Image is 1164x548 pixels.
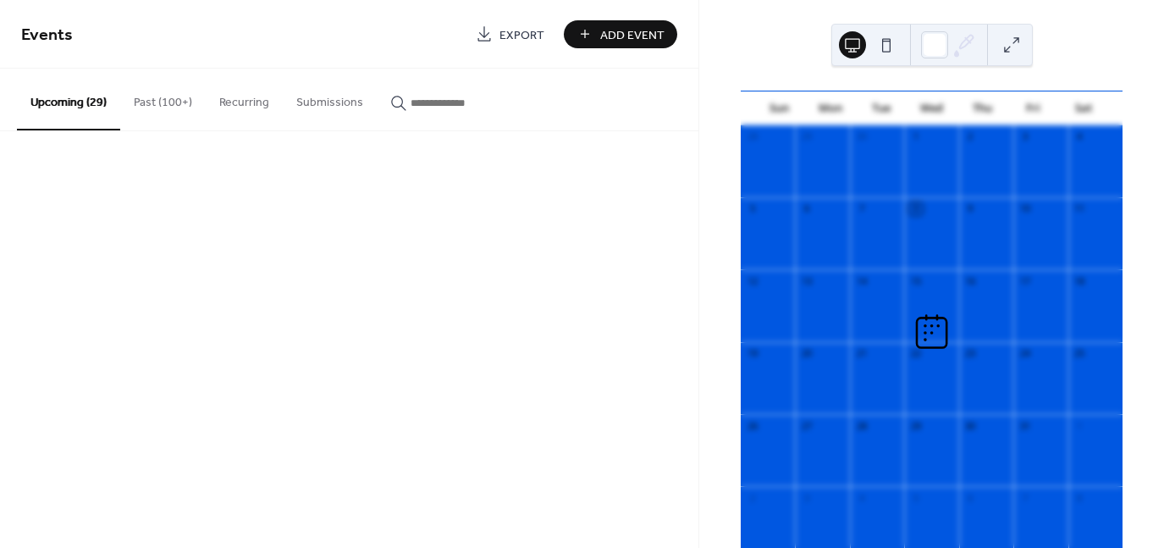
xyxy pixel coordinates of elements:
span: Add Event [600,26,665,44]
div: 11 [1073,202,1086,215]
div: 5 [909,491,922,504]
div: 16 [964,274,977,287]
div: 27 [800,419,813,432]
div: 8 [909,202,922,215]
button: Past (100+) [120,69,206,129]
div: 10 [1018,202,1031,215]
div: 6 [800,202,813,215]
div: 28 [855,419,868,432]
div: Sun [754,91,805,125]
div: 2 [746,491,759,504]
div: 29 [909,419,922,432]
div: 30 [855,130,868,143]
div: 24 [1018,347,1031,360]
div: 14 [855,274,868,287]
div: Tue [856,91,907,125]
div: 7 [855,202,868,215]
div: Thu [957,91,1007,125]
span: Events [21,19,73,52]
div: 29 [800,130,813,143]
div: 7 [1018,491,1031,504]
div: 26 [746,419,759,432]
button: Recurring [206,69,283,129]
div: 31 [1018,419,1031,432]
div: 18 [1073,274,1086,287]
div: 8 [1073,491,1086,504]
div: 25 [1073,347,1086,360]
div: 6 [964,491,977,504]
div: 15 [909,274,922,287]
div: Mon [805,91,856,125]
div: 4 [1073,130,1086,143]
div: 3 [1018,130,1031,143]
div: Fri [1007,91,1058,125]
div: 17 [1018,274,1031,287]
div: 23 [964,347,977,360]
div: 13 [800,274,813,287]
button: Upcoming (29) [17,69,120,130]
div: Sat [1058,91,1109,125]
div: 2 [964,130,977,143]
div: 9 [964,202,977,215]
div: 3 [800,491,813,504]
button: Submissions [283,69,377,129]
div: 19 [746,347,759,360]
div: 4 [855,491,868,504]
div: 30 [964,419,977,432]
div: 28 [746,130,759,143]
div: 1 [1073,419,1086,432]
div: 20 [800,347,813,360]
div: 1 [909,130,922,143]
div: 5 [746,202,759,215]
button: Add Event [564,20,677,48]
a: Export [463,20,557,48]
div: Wed [907,91,957,125]
div: 21 [855,347,868,360]
div: 22 [909,347,922,360]
div: 12 [746,274,759,287]
span: Export [499,26,544,44]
